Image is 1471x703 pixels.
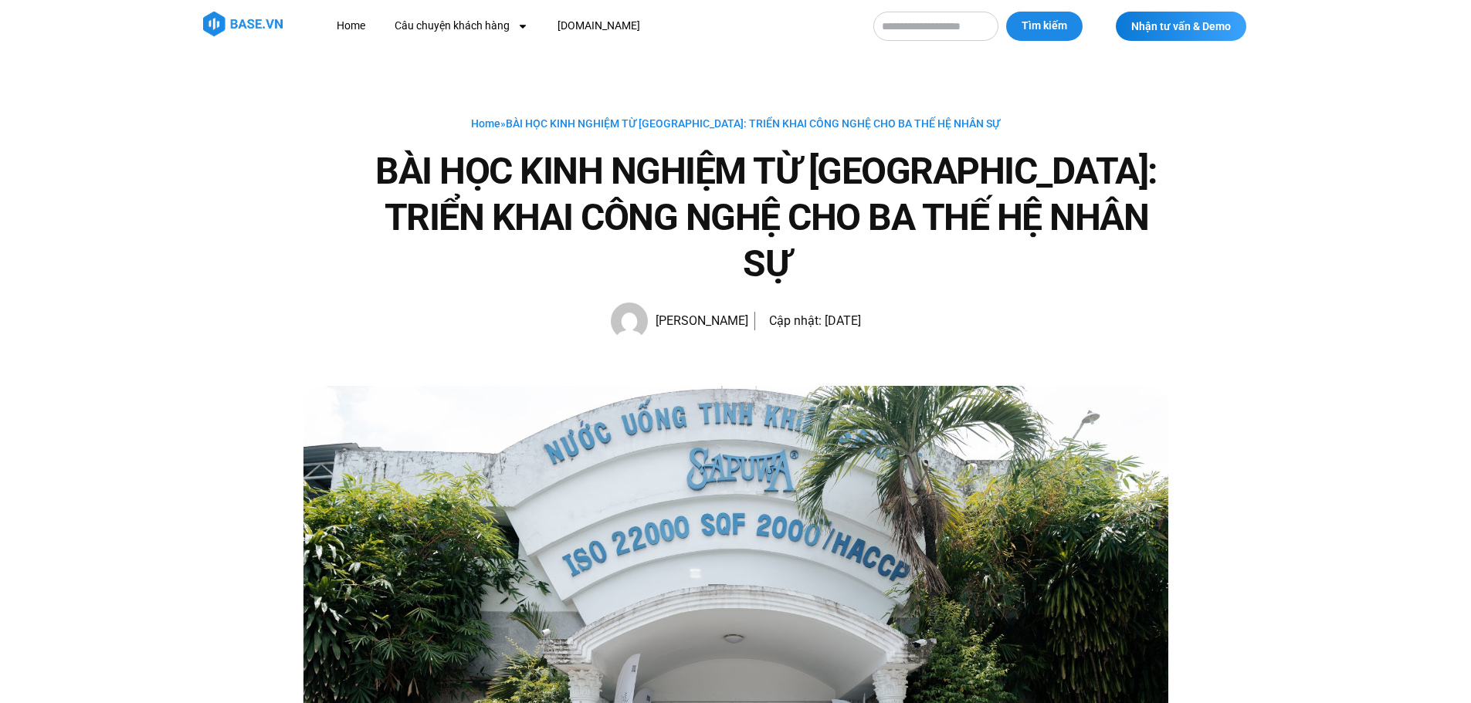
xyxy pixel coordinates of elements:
[1116,12,1246,41] a: Nhận tư vấn & Demo
[611,302,748,340] a: Picture of Hạnh Hoàng [PERSON_NAME]
[769,313,822,328] span: Cập nhật:
[546,12,652,40] a: [DOMAIN_NAME]
[383,12,540,40] a: Câu chuyện khách hàng
[825,313,861,328] time: [DATE]
[648,310,748,332] span: [PERSON_NAME]
[325,12,858,40] nav: Menu
[325,12,377,40] a: Home
[1006,12,1083,41] button: Tìm kiếm
[471,117,500,130] a: Home
[1131,21,1231,32] span: Nhận tư vấn & Demo
[506,117,1000,130] span: BÀI HỌC KINH NGHIỆM TỪ [GEOGRAPHIC_DATA]: TRIỂN KHAI CÔNG NGHỆ CHO BA THẾ HỆ NHÂN SỰ
[365,148,1168,287] h1: BÀI HỌC KINH NGHIỆM TỪ [GEOGRAPHIC_DATA]: TRIỂN KHAI CÔNG NGHỆ CHO BA THẾ HỆ NHÂN SỰ
[611,302,648,340] img: Picture of Hạnh Hoàng
[471,117,1000,130] span: »
[1022,19,1067,34] span: Tìm kiếm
